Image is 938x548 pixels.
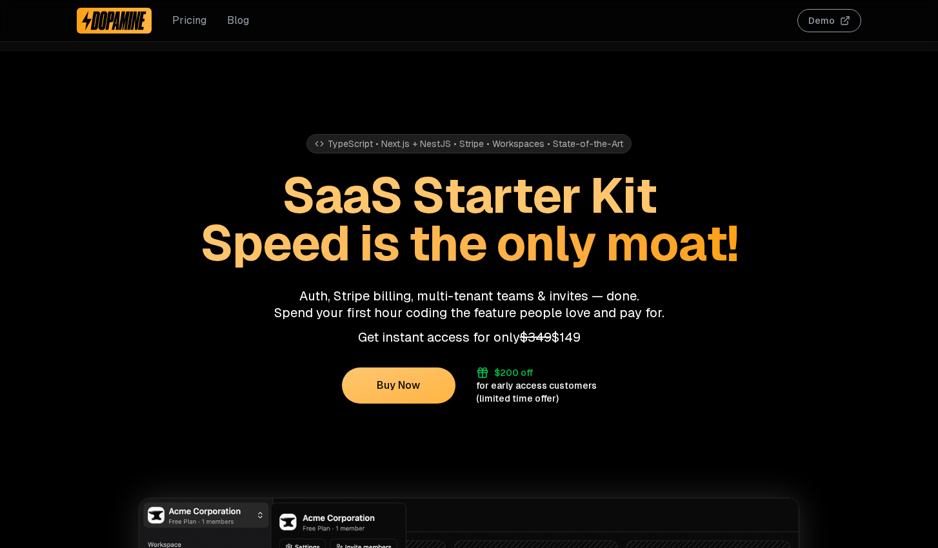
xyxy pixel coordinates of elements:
p: Get instant access for only $149 [77,329,861,346]
span: Speed is the only moat! [200,211,738,275]
div: (limited time offer) [476,392,559,405]
span: SaaS Starter Kit [282,164,656,227]
button: Demo [797,9,861,32]
a: Dopamine [77,8,152,34]
a: Blog [227,13,249,28]
span: $349 [520,329,552,346]
a: Pricing [172,13,206,28]
button: Buy Now [342,367,455,404]
div: TypeScript • Next.js + NestJS • Stripe • Workspaces • State-of-the-Art [306,134,632,153]
p: Auth, Stripe billing, multi-tenant teams & invites — done. Spend your first hour coding the featu... [77,288,861,321]
div: $200 off [494,366,533,379]
img: Dopamine [82,10,146,31]
div: for early access customers [476,379,597,392]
